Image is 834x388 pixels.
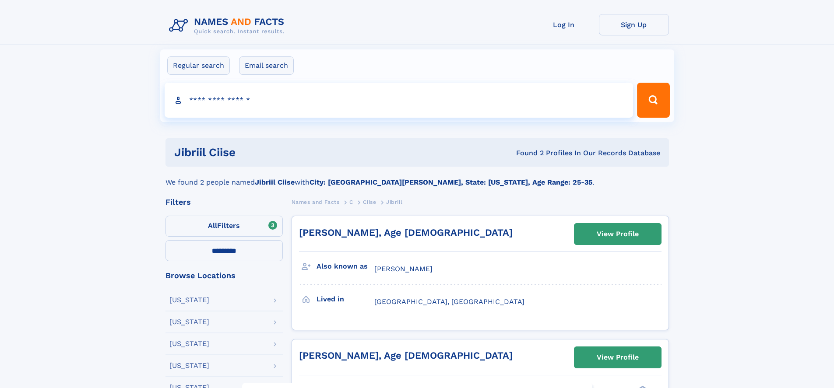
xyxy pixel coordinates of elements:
[374,297,524,306] span: [GEOGRAPHIC_DATA], [GEOGRAPHIC_DATA]
[574,224,661,245] a: View Profile
[169,318,209,325] div: [US_STATE]
[529,14,599,35] a: Log In
[292,196,340,207] a: Names and Facts
[167,56,230,75] label: Regular search
[165,272,283,280] div: Browse Locations
[374,265,433,273] span: [PERSON_NAME]
[597,347,639,367] div: View Profile
[165,14,292,38] img: Logo Names and Facts
[637,83,669,118] button: Search Button
[165,198,283,206] div: Filters
[363,196,376,207] a: Ciise
[317,292,374,307] h3: Lived in
[169,297,209,304] div: [US_STATE]
[169,362,209,369] div: [US_STATE]
[317,259,374,274] h3: Also known as
[169,340,209,347] div: [US_STATE]
[310,178,592,186] b: City: [GEOGRAPHIC_DATA][PERSON_NAME], State: [US_STATE], Age Range: 25-35
[165,167,669,188] div: We found 2 people named with .
[599,14,669,35] a: Sign Up
[239,56,294,75] label: Email search
[299,227,513,238] a: [PERSON_NAME], Age [DEMOGRAPHIC_DATA]
[376,148,660,158] div: Found 2 Profiles In Our Records Database
[349,199,353,205] span: C
[574,347,661,368] a: View Profile
[208,221,217,230] span: All
[299,350,513,361] a: [PERSON_NAME], Age [DEMOGRAPHIC_DATA]
[363,199,376,205] span: Ciise
[349,196,353,207] a: C
[165,83,633,118] input: search input
[174,147,376,158] h1: jibriil ciise
[165,216,283,237] label: Filters
[386,199,402,205] span: Jibriil
[597,224,639,244] div: View Profile
[255,178,295,186] b: Jibriil Ciise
